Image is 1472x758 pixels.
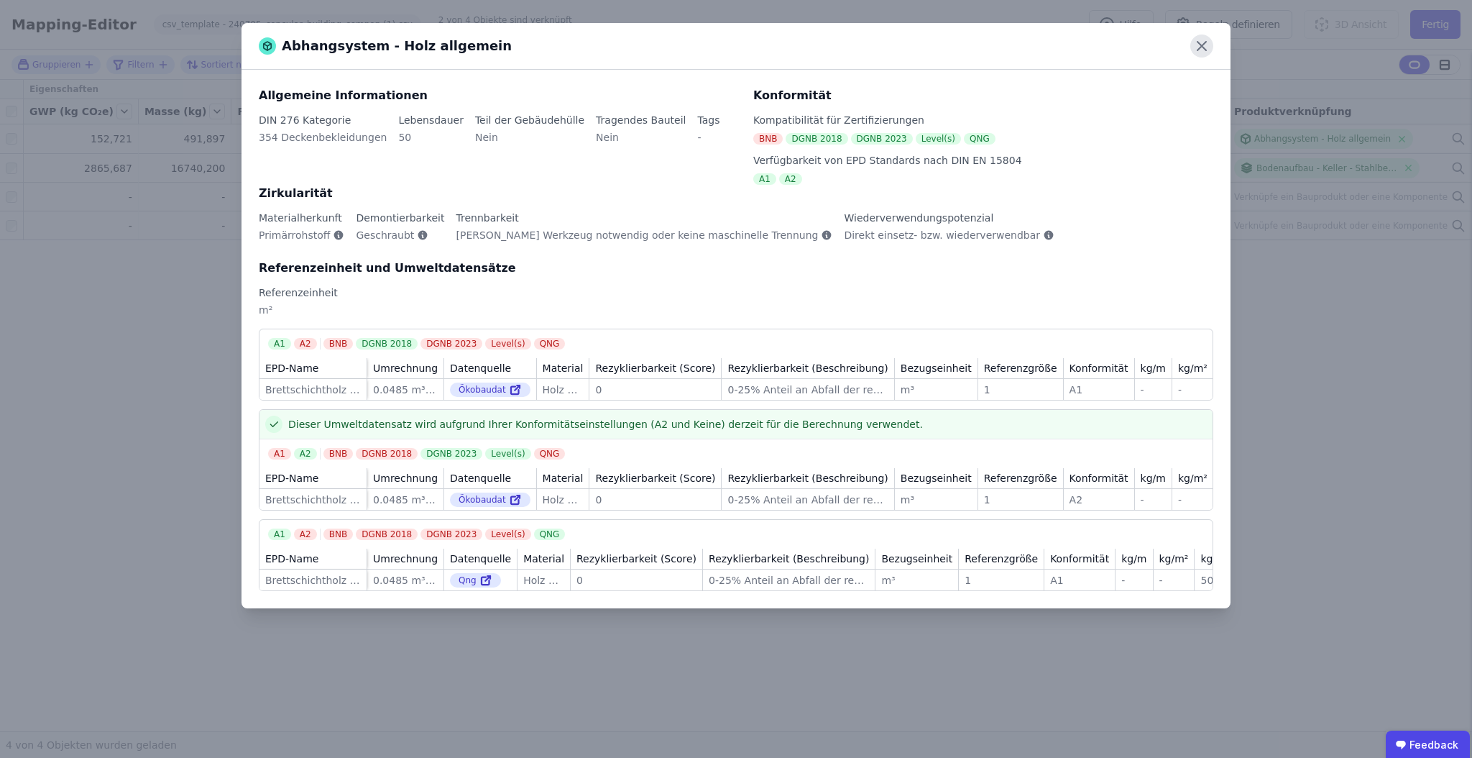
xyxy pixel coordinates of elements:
div: QNG [534,529,566,540]
div: 1 [984,493,1057,507]
div: Allgemeine Informationen [259,87,736,104]
div: Konformität [753,87,1213,104]
div: A2 [294,529,317,540]
div: kg/m [1141,361,1166,375]
div: DIN 276 Kategorie [259,113,387,127]
div: Rezyklierbarkeit (Beschreibung) [709,552,869,566]
div: Ökobaudat [450,383,530,397]
div: Lebensdauer [398,113,464,127]
div: EPD-Name [265,471,318,485]
div: Rezyklierbarkeit (Beschreibung) [727,471,888,485]
div: Bezugseinheit [901,471,972,485]
div: BNB [753,133,783,145]
div: BNB [323,529,353,540]
div: - [1141,493,1166,507]
div: A2 [779,173,802,185]
div: Holz allgemein [543,383,584,397]
div: DGNB 2018 [356,529,418,540]
div: Teil der Gebäudehülle [475,113,584,127]
div: - [1121,573,1146,588]
div: DGNB 2018 [356,338,418,350]
div: A2 [1069,493,1128,507]
div: m³ [881,573,952,588]
div: Datenquelle [450,471,511,485]
div: Rezyklierbarkeit (Score) [576,552,696,566]
div: 0-25% Anteil an Abfall der recycled wird [727,493,888,507]
div: Brettschichtholz - Standardformen (Durchschnitt DE) [265,493,361,507]
div: Holz allgemein [523,573,564,588]
div: Materialherkunft [259,211,344,225]
div: DGNB 2023 [420,448,482,460]
div: Referenzgröße [984,471,1057,485]
div: A2 [294,448,317,460]
div: 0.0485 m³/m² [373,493,438,507]
div: Rezyklierbarkeit (Score) [595,361,715,375]
span: Direkt einsetz- bzw. wiederverwendbar [844,228,1040,242]
div: Referenzeinheit und Umweltdatensätze [259,260,1213,277]
div: kg/m² [1178,361,1207,375]
div: Material [543,471,584,485]
div: 354 Deckenbekleidungen [259,130,387,156]
div: Holz allgemein [543,493,584,507]
div: Tragendes Bauteil [596,113,686,127]
div: - [1178,383,1207,397]
div: EPD-Name [265,552,318,566]
div: DGNB 2023 [420,338,482,350]
div: kg/m² [1159,552,1189,566]
div: Umrechnung [373,552,438,566]
div: Rezyklierbarkeit (Score) [595,471,715,485]
div: 0-25% Anteil an Abfall der recycled wird [727,383,888,397]
div: Brettschichtholz - Standardformen (Durchschnitt DE) [265,573,361,588]
div: Datenquelle [450,361,511,375]
div: BNB [323,448,353,460]
div: Material [523,552,564,566]
div: Bezugseinheit [881,552,952,566]
div: Level(s) [485,338,530,350]
div: Material [543,361,584,375]
div: kg/m [1121,552,1146,566]
div: m² [259,303,1213,329]
div: kg/m² [1178,471,1207,485]
div: QNG [964,133,995,145]
div: A2 [294,338,317,350]
div: Brettschichtholz - Standardformen (Durchschnitt DE) [265,383,361,397]
div: A1 [753,173,776,185]
span: Dieser Umweltdatensatz wird aufgrund Ihrer Konformitätseinstellungen (A2 und Keine) derzeit für d... [288,417,923,431]
div: Referenzeinheit [259,286,1213,300]
div: Konformität [1069,471,1128,485]
div: DGNB 2018 [356,448,418,460]
span: [PERSON_NAME] Werkzeug notwendig oder keine maschinelle Trennung [456,228,819,242]
div: Tags [697,113,719,127]
div: kg/m [1141,471,1166,485]
div: Demontierbarkeit [356,211,444,225]
div: A1 [1050,573,1109,588]
div: A1 [268,529,291,540]
div: DGNB 2023 [420,529,482,540]
div: Konformität [1050,552,1109,566]
div: 1 [984,383,1057,397]
div: - [1141,383,1166,397]
div: A1 [1069,383,1128,397]
div: Nein [475,130,584,156]
div: m³ [901,493,972,507]
div: DGNB 2018 [786,133,847,145]
div: A1 [268,448,291,460]
div: - [1159,573,1189,588]
div: Qng [450,573,501,588]
div: EPD-Name [265,361,318,375]
div: 1 [965,573,1038,588]
div: Umrechnung [373,471,438,485]
div: Konformität [1069,361,1128,375]
div: Wiederverwendungspotenzial [844,211,1054,225]
div: 0 [576,573,696,588]
div: Zirkularität [259,185,1213,202]
div: DGNB 2023 [851,133,913,145]
div: BNB [323,338,353,350]
div: 0 [595,383,715,397]
div: Datenquelle [450,552,511,566]
span: Geschraubt [356,228,414,242]
div: kg/m³ [1200,552,1230,566]
div: 0 [595,493,715,507]
span: Primärrohstoff [259,228,330,242]
div: 50 [398,130,464,156]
